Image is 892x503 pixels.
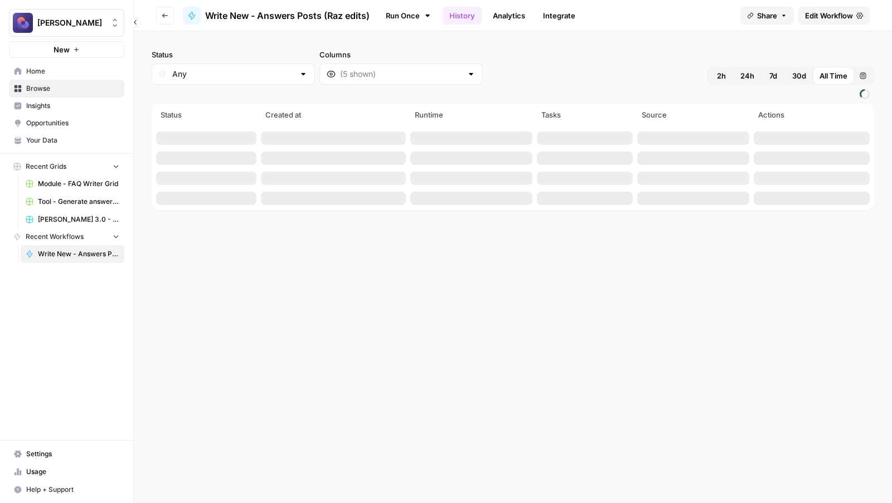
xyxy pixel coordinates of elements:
span: New [54,44,70,55]
span: All Time [820,70,847,81]
input: (5 shown) [340,69,462,80]
span: Help + Support [26,485,119,495]
a: Tool - Generate answers paragraph Grid [21,193,124,211]
th: Tasks [535,104,634,128]
label: Columns [319,49,483,60]
a: Opportunities [9,114,124,132]
input: Any [172,69,294,80]
a: History [443,7,482,25]
a: Your Data [9,131,124,149]
span: Settings [26,449,119,459]
button: 2h [709,67,734,85]
th: Actions [752,104,872,128]
span: Browse [26,84,119,94]
a: Home [9,62,124,80]
button: Help + Support [9,481,124,499]
span: Module - FAQ Writer Grid [38,179,119,189]
a: Insights [9,97,124,115]
span: Usage [26,467,119,477]
label: Status [152,49,315,60]
span: 30d [792,70,806,81]
button: 30d [786,67,813,85]
a: Module - FAQ Writer Grid [21,175,124,193]
span: 24h [740,70,754,81]
span: Insights [26,101,119,111]
span: Opportunities [26,118,119,128]
span: 7d [769,70,777,81]
span: Recent Grids [26,162,66,172]
span: [PERSON_NAME] [37,17,105,28]
span: [PERSON_NAME] 3.0 - Answers (9).csv [38,214,119,224]
img: Bardeen Logo [13,13,33,33]
button: Share [740,7,794,25]
span: Share [757,10,777,21]
button: Recent Workflows [9,228,124,245]
th: Status [154,104,259,128]
a: Analytics [486,7,532,25]
span: Tool - Generate answers paragraph Grid [38,197,119,207]
span: 2h [717,70,726,81]
a: Edit Workflow [798,7,870,25]
th: Created at [259,104,408,128]
button: 7d [761,67,786,85]
a: Run Once [379,6,438,25]
span: Home [26,66,119,76]
span: Write New - Answers Posts (Raz edits) [38,249,119,259]
button: 24h [734,67,761,85]
a: Browse [9,80,124,97]
a: Write New - Answers Posts (Raz edits) [183,7,370,25]
a: Usage [9,463,124,481]
span: Your Data [26,135,119,145]
button: Workspace: Bardeen [9,9,124,37]
a: Write New - Answers Posts (Raz edits) [21,245,124,263]
th: Source [635,104,752,128]
a: Integrate [536,7,582,25]
span: Write New - Answers Posts (Raz edits) [205,9,370,22]
a: Settings [9,445,124,463]
th: Runtime [408,104,535,128]
span: Recent Workflows [26,232,84,242]
span: Edit Workflow [805,10,853,21]
button: Recent Grids [9,158,124,175]
button: New [9,41,124,58]
a: [PERSON_NAME] 3.0 - Answers (9).csv [21,211,124,228]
